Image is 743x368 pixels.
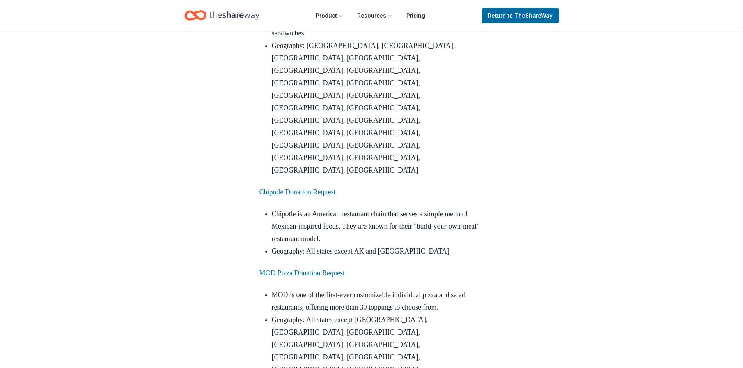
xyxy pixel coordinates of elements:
[507,12,553,19] span: to TheShareWay
[272,245,484,257] li: Geography: All states except AK and [GEOGRAPHIC_DATA]
[482,8,559,23] a: Returnto TheShareWay
[310,6,431,25] nav: Main
[351,8,399,23] button: Resources
[259,188,336,196] a: Chipotle Donation Request
[259,269,345,277] a: MOD Pizza Donation Request
[272,39,484,176] li: Geography: [GEOGRAPHIC_DATA], [GEOGRAPHIC_DATA], [GEOGRAPHIC_DATA], [GEOGRAPHIC_DATA], [GEOGRAPHI...
[310,8,349,23] button: Product
[488,11,553,20] span: Return
[272,289,484,313] li: MOD is one of the first-ever customizable individual pizza and salad restaurants, offering more t...
[400,8,431,23] a: Pricing
[272,208,484,245] li: Chipotle is an American restaurant chain that serves a simple menu of Mexican-inspired foods. The...
[184,6,259,25] a: Home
